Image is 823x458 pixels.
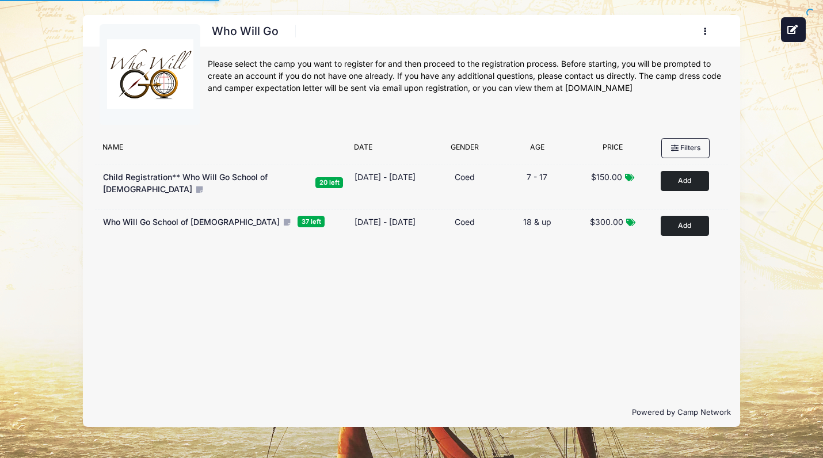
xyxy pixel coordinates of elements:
div: Gender [430,142,500,158]
div: Date [349,142,430,158]
div: Please select the camp you want to register for and then proceed to the registration process. Bef... [208,58,723,94]
span: $300.00 [590,217,623,227]
button: Filters [661,138,710,158]
span: Child Registration** Who Will Go School of [DEMOGRAPHIC_DATA] [103,172,268,194]
span: 7 - 17 [527,172,547,182]
button: Add [661,171,709,191]
div: [DATE] - [DATE] [355,216,416,228]
span: $150.00 [591,172,622,182]
div: Name [97,142,349,158]
div: [DATE] - [DATE] [355,171,416,183]
p: Powered by Camp Network [92,407,730,418]
span: 20 left [315,177,343,188]
h1: Who Will Go [208,21,282,41]
span: 37 left [298,216,325,227]
img: logo [107,32,193,118]
span: Coed [455,172,475,182]
span: Who Will Go School of [DEMOGRAPHIC_DATA] [103,217,280,227]
div: Price [575,142,650,158]
span: 18 & up [523,217,551,227]
button: Add [661,216,709,236]
div: Age [500,142,575,158]
span: Coed [455,217,475,227]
